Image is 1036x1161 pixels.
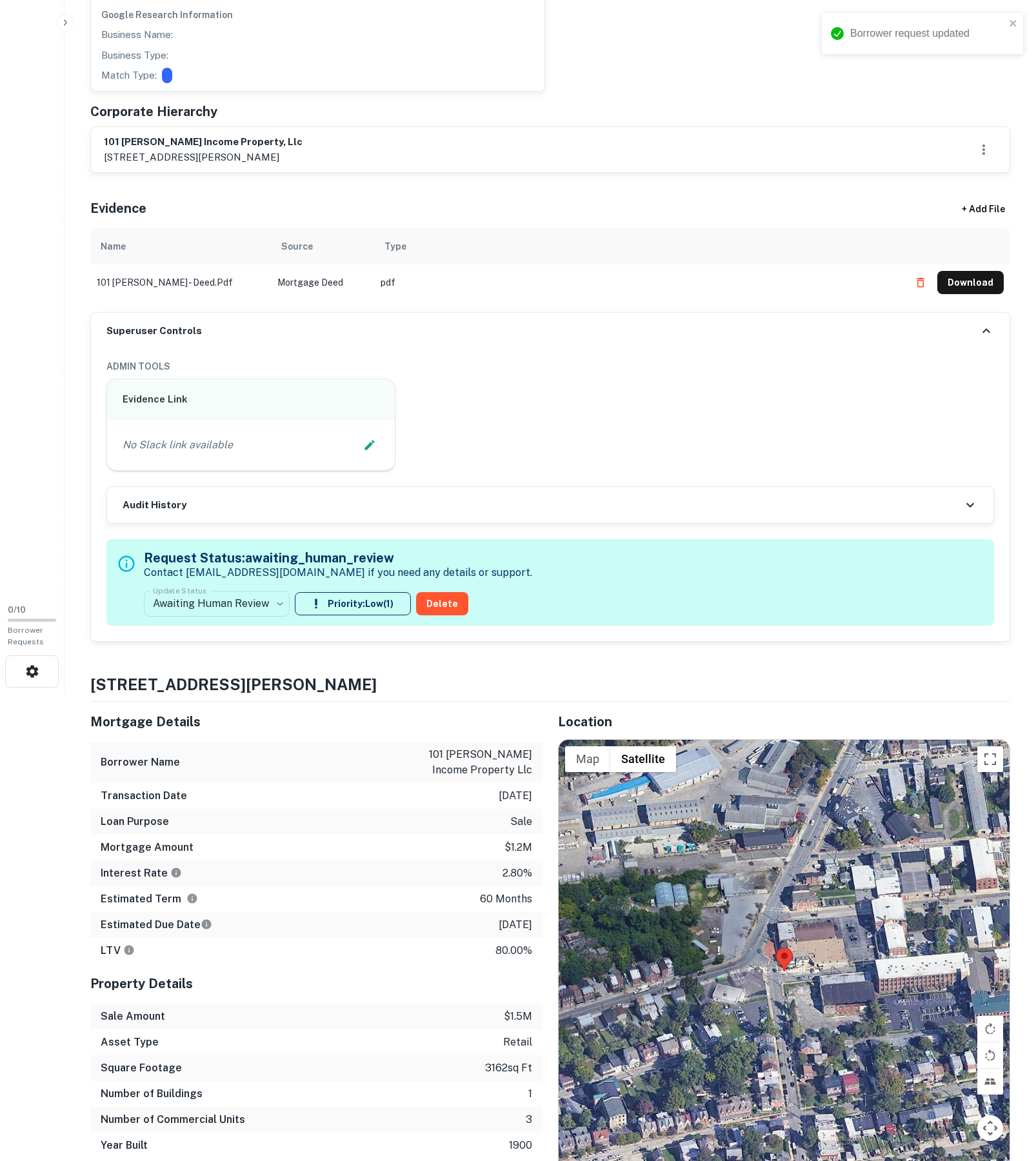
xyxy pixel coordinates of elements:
button: Delete [416,592,468,615]
p: 80.00% [495,943,532,958]
div: Source [281,239,313,254]
p: Match Type: [101,68,157,83]
h6: Estimated Due Date [101,917,212,933]
h5: Request Status: awaiting_human_review [144,548,532,568]
iframe: Chat Widget [971,1058,1036,1120]
div: Borrower request updated [850,26,1005,41]
p: retail [503,1035,532,1050]
button: Show satellite imagery [610,746,676,772]
button: Map camera controls [977,1115,1003,1141]
button: Priority:Low(1) [295,592,411,615]
h6: Year Built [101,1138,148,1153]
p: [STREET_ADDRESS][PERSON_NAME] [104,150,303,165]
p: $1.5m [504,1009,532,1024]
button: Toggle fullscreen view [977,746,1003,772]
div: Type [384,239,406,254]
td: Mortgage Deed [271,264,374,301]
p: 60 months [480,891,532,907]
h6: Superuser Controls [106,324,202,339]
button: Rotate map counterclockwise [977,1042,1003,1068]
h6: Loan Purpose [101,814,169,829]
label: Update Status [153,585,206,596]
p: 1 [528,1086,532,1102]
h6: Google Research Information [101,8,534,22]
h6: Mortgage Amount [101,840,194,855]
th: Type [374,228,902,264]
p: sale [510,814,532,829]
h6: Square Footage [101,1060,182,1076]
th: Source [271,228,374,264]
button: Delete file [909,272,932,293]
h5: Property Details [90,974,543,993]
p: No Slack link available [123,437,233,453]
td: 101 [PERSON_NAME] - deed.pdf [90,264,271,301]
div: Awaiting Human Review [144,586,290,622]
button: close [1009,18,1018,30]
h6: ADMIN TOOLS [106,359,994,373]
svg: LTVs displayed on the website are for informational purposes only and may be reported incorrectly... [123,944,135,956]
button: Download [937,271,1004,294]
p: Business Name: [101,27,173,43]
p: 3 [526,1112,532,1127]
button: Show street map [565,746,610,772]
h6: Estimated Term [101,891,198,907]
div: scrollable content [90,228,1010,312]
p: 3162 sq ft [485,1060,532,1076]
h6: Borrower Name [101,755,180,770]
h6: Asset Type [101,1035,159,1050]
p: Business Type: [101,48,168,63]
h4: [STREET_ADDRESS][PERSON_NAME] [90,673,1010,696]
p: 2.80% [503,866,532,881]
h5: Corporate Hierarchy [90,102,217,121]
td: pdf [374,264,902,301]
p: Contact [EMAIL_ADDRESS][DOMAIN_NAME] if you need any details or support. [144,565,532,580]
p: [DATE] [499,917,532,933]
h6: Transaction Date [101,788,187,804]
svg: Estimate is based on a standard schedule for this type of loan. [201,918,212,930]
span: 0 / 10 [8,605,26,615]
p: $1.2m [504,840,532,855]
h5: Evidence [90,199,146,218]
h6: Audit History [123,498,186,513]
h6: Sale Amount [101,1009,165,1024]
div: + Add File [938,197,1028,221]
button: Edit Slack Link [360,435,379,455]
h6: Number of Buildings [101,1086,203,1102]
button: Rotate map clockwise [977,1016,1003,1042]
th: Name [90,228,271,264]
svg: Term is based on a standard schedule for this type of loan. [186,893,198,904]
h6: Evidence Link [123,392,379,407]
p: 1900 [509,1138,532,1153]
h5: Location [558,712,1010,731]
svg: The interest rates displayed on the website are for informational purposes only and may be report... [170,867,182,878]
h6: Number of Commercial Units [101,1112,245,1127]
p: 101 [PERSON_NAME] income property llc [416,747,532,778]
h6: 101 [PERSON_NAME] income property, llc [104,135,303,150]
span: Borrower Requests [8,626,44,646]
h6: Interest Rate [101,866,182,881]
h5: Mortgage Details [90,712,543,731]
h6: LTV [101,943,135,958]
p: [DATE] [499,788,532,804]
div: Name [101,239,126,254]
